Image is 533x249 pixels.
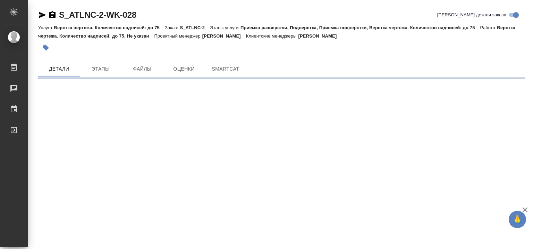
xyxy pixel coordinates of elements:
p: [PERSON_NAME] [298,33,342,39]
button: Скопировать ссылку [48,11,57,19]
p: Этапы услуги [210,25,240,30]
button: Добавить тэг [38,40,53,55]
span: 🙏 [511,212,523,227]
button: 🙏 [509,211,526,228]
p: S_ATLNC-2 [180,25,210,30]
p: Приемка разверстки, Подверстка, Приемка подверстки, Верстка чертежа. Количество надписей: до 75 [240,25,480,30]
p: Работа [480,25,497,30]
p: Верстка чертежа. Количество надписей: до 75 [54,25,165,30]
span: Детали [42,65,76,73]
p: Заказ: [165,25,180,30]
p: [PERSON_NAME] [202,33,246,39]
button: Скопировать ссылку для ЯМессенджера [38,11,46,19]
p: Клиентские менеджеры [246,33,298,39]
span: Этапы [84,65,117,73]
span: Файлы [126,65,159,73]
a: S_ATLNC-2-WK-028 [59,10,136,19]
span: Оценки [167,65,201,73]
span: [PERSON_NAME] детали заказа [437,11,506,18]
p: Проектный менеджер [154,33,202,39]
p: Услуга [38,25,54,30]
span: SmartCat [209,65,242,73]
